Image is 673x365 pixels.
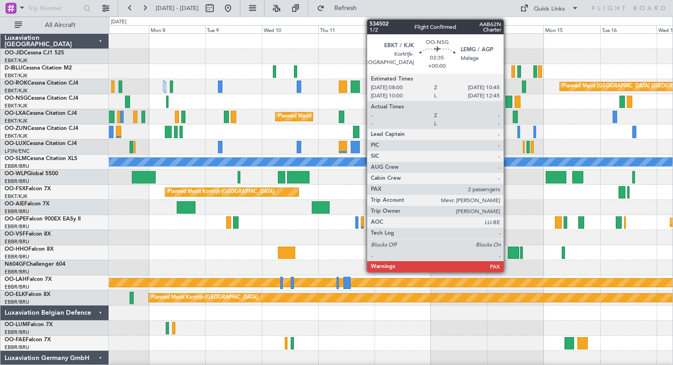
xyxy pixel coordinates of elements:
div: Thu 11 [318,25,374,33]
a: EBKT/KJK [5,193,27,200]
a: OO-NSGCessna Citation CJ4 [5,96,78,101]
a: EBKT/KJK [5,72,27,79]
a: OO-ROKCessna Citation CJ4 [5,81,78,86]
a: LFSN/ENC [5,148,30,155]
div: Mon 15 [543,25,600,33]
a: EBBR/BRU [5,208,29,215]
span: OO-HHO [5,247,28,252]
span: D-IBLU [5,65,22,71]
span: [DATE] - [DATE] [156,4,199,12]
a: EBKT/KJK [5,118,27,124]
a: OO-LXACessna Citation CJ4 [5,111,77,116]
div: Wed 10 [262,25,318,33]
a: D-IBLUCessna Citation M2 [5,65,72,71]
a: EBKT/KJK [5,57,27,64]
div: Planned Maint Kortrijk-[GEOGRAPHIC_DATA] [278,110,385,123]
a: EBKT/KJK [5,87,27,94]
span: All Aircraft [24,22,97,28]
button: Quick Links [516,1,583,16]
div: [DATE] [111,18,126,26]
span: OO-ZUN [5,126,27,131]
a: OO-AIEFalcon 7X [5,201,49,207]
a: EBBR/BRU [5,329,29,336]
div: Sat 13 [431,25,487,33]
a: OO-FSXFalcon 7X [5,186,51,192]
a: OO-LAHFalcon 7X [5,277,52,282]
div: Fri 12 [374,25,431,33]
div: Sun 7 [92,25,149,33]
a: EBBR/BRU [5,238,29,245]
span: OO-FSX [5,186,26,192]
button: Refresh [313,1,368,16]
span: N604GF [5,262,26,267]
div: Quick Links [534,5,565,14]
div: Tue 16 [600,25,657,33]
span: OO-LAH [5,277,27,282]
input: Trip Number [28,1,81,15]
a: EBBR/BRU [5,253,29,260]
a: EBKT/KJK [5,102,27,109]
a: OO-ELKFalcon 8X [5,292,50,297]
a: N604GFChallenger 604 [5,262,65,267]
a: EBKT/KJK [5,133,27,140]
span: OO-LUX [5,141,26,146]
div: Tue 9 [205,25,261,33]
div: Planned Maint Kortrijk-[GEOGRAPHIC_DATA] [168,185,274,199]
a: OO-WLPGlobal 5500 [5,171,58,177]
a: OO-LUXCessna Citation CJ4 [5,141,77,146]
a: EBBR/BRU [5,299,29,306]
span: OO-JID [5,50,24,56]
a: OO-JIDCessna CJ1 525 [5,50,64,56]
a: OO-SLMCessna Citation XLS [5,156,77,161]
span: OO-LUM [5,322,27,327]
span: OO-GPE [5,216,26,222]
button: All Aircraft [10,18,99,32]
a: EBBR/BRU [5,268,29,275]
span: OO-SLM [5,156,27,161]
a: EBBR/BRU [5,344,29,351]
div: Planned Maint Kortrijk-[GEOGRAPHIC_DATA] [151,291,258,305]
span: OO-WLP [5,171,27,177]
span: OO-VSF [5,231,26,237]
a: EBBR/BRU [5,284,29,290]
a: EBBR/BRU [5,163,29,170]
span: OO-FAE [5,337,26,343]
span: OO-ROK [5,81,27,86]
span: Refresh [326,5,365,11]
span: OO-LXA [5,111,26,116]
a: EBBR/BRU [5,223,29,230]
span: OO-NSG [5,96,27,101]
div: Mon 8 [149,25,205,33]
a: OO-GPEFalcon 900EX EASy II [5,216,81,222]
a: OO-ZUNCessna Citation CJ4 [5,126,78,131]
a: OO-HHOFalcon 8X [5,247,54,252]
a: EBBR/BRU [5,178,29,185]
a: OO-FAEFalcon 7X [5,337,51,343]
span: OO-ELK [5,292,25,297]
span: OO-AIE [5,201,24,207]
div: Sun 14 [487,25,543,33]
a: OO-VSFFalcon 8X [5,231,51,237]
a: OO-LUMFalcon 7X [5,322,53,327]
